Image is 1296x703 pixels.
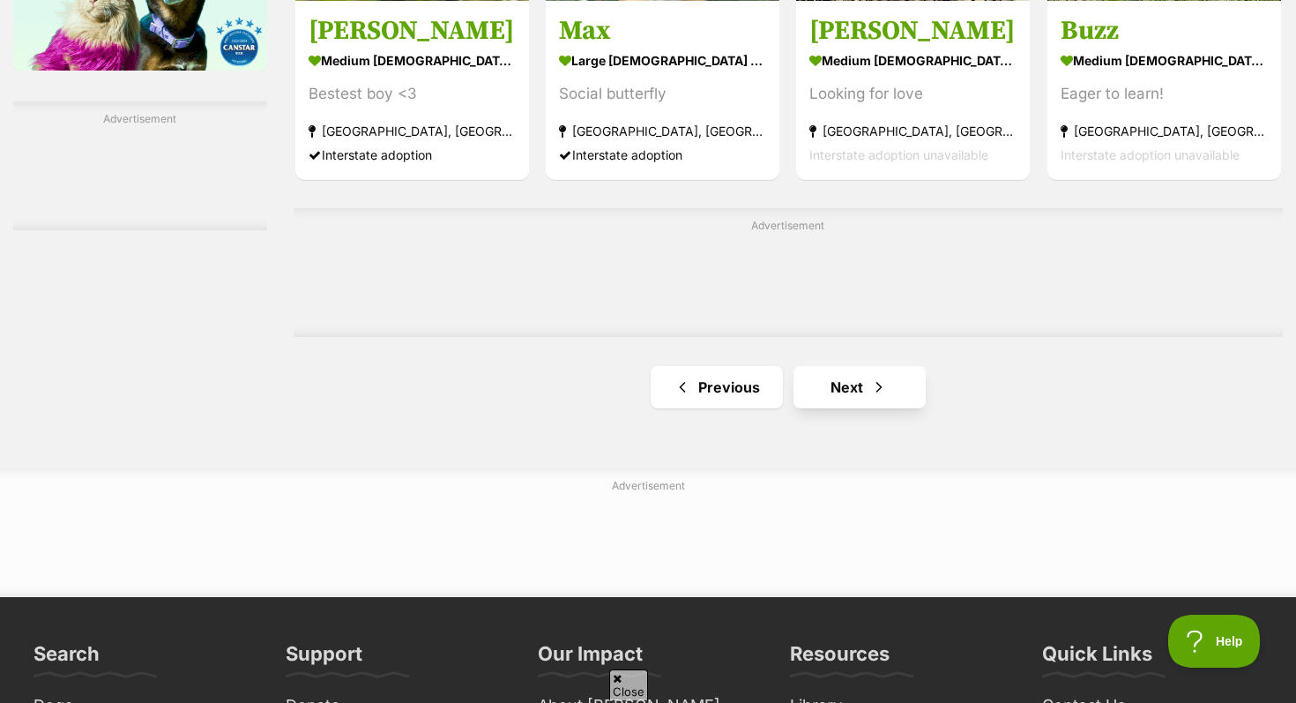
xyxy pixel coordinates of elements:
[809,48,1017,73] strong: medium [DEMOGRAPHIC_DATA] Dog
[286,641,362,677] h3: Support
[559,48,766,73] strong: large [DEMOGRAPHIC_DATA] Dog
[793,366,926,408] a: Next page
[1047,1,1281,180] a: Buzz medium [DEMOGRAPHIC_DATA] Dog Eager to learn! [GEOGRAPHIC_DATA], [GEOGRAPHIC_DATA] Interstat...
[559,14,766,48] h3: Max
[538,641,643,677] h3: Our Impact
[609,669,648,700] span: Close
[559,143,766,167] div: Interstate adoption
[309,119,516,143] strong: [GEOGRAPHIC_DATA], [GEOGRAPHIC_DATA]
[309,82,516,106] div: Bestest boy <3
[1042,641,1152,677] h3: Quick Links
[13,101,267,230] div: Advertisement
[1061,147,1240,162] span: Interstate adoption unavailable
[1168,615,1261,668] iframe: Help Scout Beacon - Open
[559,82,766,106] div: Social butterfly
[295,1,529,180] a: [PERSON_NAME] medium [DEMOGRAPHIC_DATA] Dog Bestest boy <3 [GEOGRAPHIC_DATA], [GEOGRAPHIC_DATA] I...
[559,119,766,143] strong: [GEOGRAPHIC_DATA], [GEOGRAPHIC_DATA]
[309,48,516,73] strong: medium [DEMOGRAPHIC_DATA] Dog
[796,1,1030,180] a: [PERSON_NAME] medium [DEMOGRAPHIC_DATA] Dog Looking for love [GEOGRAPHIC_DATA], [GEOGRAPHIC_DATA]...
[546,1,779,180] a: Max large [DEMOGRAPHIC_DATA] Dog Social butterfly [GEOGRAPHIC_DATA], [GEOGRAPHIC_DATA] Interstate...
[809,14,1017,48] h3: [PERSON_NAME]
[309,143,516,167] div: Interstate adoption
[1061,119,1268,143] strong: [GEOGRAPHIC_DATA], [GEOGRAPHIC_DATA]
[651,366,783,408] a: Previous page
[809,82,1017,106] div: Looking for love
[1061,82,1268,106] div: Eager to learn!
[309,14,516,48] h3: [PERSON_NAME]
[34,641,100,677] h3: Search
[294,366,1283,408] nav: Pagination
[1061,14,1268,48] h3: Buzz
[1061,48,1268,73] strong: medium [DEMOGRAPHIC_DATA] Dog
[809,119,1017,143] strong: [GEOGRAPHIC_DATA], [GEOGRAPHIC_DATA]
[809,147,988,162] span: Interstate adoption unavailable
[790,641,890,677] h3: Resources
[294,208,1283,337] div: Advertisement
